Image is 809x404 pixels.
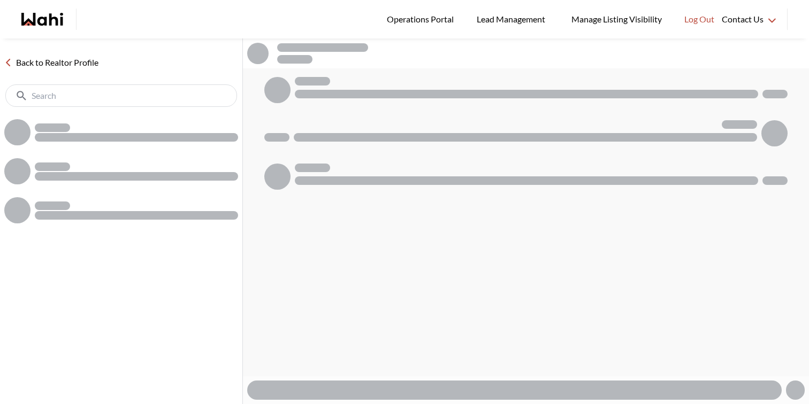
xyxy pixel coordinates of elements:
span: Lead Management [477,12,549,26]
span: Operations Portal [387,12,457,26]
input: Search [32,90,213,101]
a: Wahi homepage [21,13,63,26]
span: Log Out [684,12,714,26]
span: Manage Listing Visibility [568,12,665,26]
